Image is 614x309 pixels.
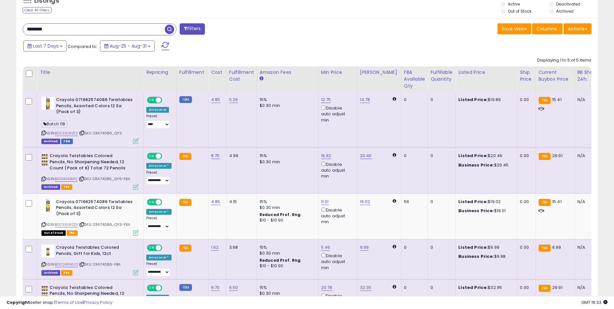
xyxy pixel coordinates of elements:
[23,7,51,13] div: Clear All Filters
[41,153,48,166] img: 41XO0b3+HGL._SL40_.jpg
[458,208,512,214] div: $19.01
[260,205,313,211] div: $0.30 min
[260,103,313,109] div: $0.30 min
[458,97,488,103] b: Listed Price:
[404,69,425,89] div: FBA Available Qty
[430,97,451,103] div: 0
[458,208,494,214] b: Business Price:
[6,300,112,306] div: seller snap | |
[321,199,329,205] a: 11.01
[40,69,141,76] div: Title
[79,176,130,181] span: | SKU: CRA74086_QY6-FBA
[79,222,130,227] span: | SKU: CRA74086_QY3-FBA
[458,245,512,250] div: $9.99
[260,250,313,256] div: $0.30 min
[41,199,139,235] div: ASIN:
[430,69,453,83] div: Fulfillable Quantity
[55,131,78,136] a: B0033LWZDI
[508,8,531,14] label: Out of Stock
[180,23,205,35] button: Filters
[79,262,120,267] span: | SKU: CRA74086-FBA
[321,69,354,76] div: Min Price
[41,230,66,236] span: All listings that are currently out of stock and unavailable for purchase on Amazon
[404,97,423,103] div: 0
[260,218,313,223] div: $10 - $10.90
[161,97,172,103] span: OFF
[61,184,72,190] span: FBA
[148,97,156,103] span: ON
[229,245,252,250] div: 3.68
[260,159,313,165] div: $0.30 min
[539,97,551,104] small: FBA
[146,216,172,231] div: Preset:
[41,245,54,257] img: 41ev99uDJVL._SL40_.jpg
[552,244,561,250] span: 6.99
[148,154,156,159] span: ON
[539,69,572,83] div: Current Buybox Price
[148,285,156,291] span: ON
[33,43,59,49] span: Last 7 Days
[229,199,252,205] div: 4.15
[260,257,302,263] b: Reduced Prof. Rng.
[100,40,155,51] button: Aug-25 - Aug-31
[577,69,601,83] div: BB Share 24h.
[179,245,191,252] small: FBA
[556,8,574,14] label: Archived
[55,299,83,305] a: Terms of Use
[552,153,563,159] span: 29.91
[229,284,238,291] a: 6.50
[260,69,316,76] div: Amazon Fees
[55,222,78,227] a: B0033LWZDI
[50,285,128,304] b: Crayola Twistables Colored Pencils, No Sharpening Needed, 12 Count (Pack of 6) Total 72 Pencils
[430,285,451,291] div: 0
[360,244,369,251] a: 9.99
[321,244,330,251] a: 5.46
[148,245,156,251] span: ON
[179,199,191,206] small: FBA
[146,107,169,113] div: Amazon AI
[564,23,591,34] button: Actions
[520,199,530,205] div: 0.00
[520,97,530,103] div: 0.00
[539,153,551,160] small: FBA
[79,131,122,136] span: | SKU: CRA74086_QY3
[360,97,370,103] a: 14.78
[536,26,557,32] span: Columns
[179,96,192,103] small: FBM
[360,199,370,205] a: 19.02
[458,97,512,103] div: $19.89
[458,153,512,159] div: $20.46
[321,161,352,179] div: Disable auto adjust min
[229,153,252,159] div: 4.99
[260,199,313,205] div: 15%
[146,170,172,185] div: Preset:
[260,153,313,159] div: 15%
[321,97,331,103] a: 12.75
[458,253,494,259] b: Business Price:
[229,69,254,83] div: Fulfillment Cost
[458,199,512,205] div: $19.02
[520,245,530,250] div: 0.00
[211,284,220,291] a: 9.70
[539,199,551,206] small: FBA
[321,252,352,271] div: Disable auto adjust min
[61,139,73,144] span: FBM
[458,199,488,205] b: Listed Price:
[458,244,488,250] b: Listed Price:
[23,40,67,51] button: Last 7 Days
[41,285,48,298] img: 41XO0b3+HGL._SL40_.jpg
[41,245,139,275] div: ASIN:
[577,97,599,103] div: N/A
[146,262,172,276] div: Preset:
[179,69,206,76] div: Fulfillment
[321,104,352,123] div: Disable auto adjust min
[260,263,313,269] div: $10 - $10.90
[179,284,192,291] small: FBM
[404,285,423,291] div: 0
[360,153,372,159] a: 20.46
[520,285,530,291] div: 0.00
[146,163,172,169] div: Amazon AI *
[41,184,60,190] span: Listings that have been deleted from Seller Central
[161,199,172,205] span: OFF
[161,285,172,291] span: OFF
